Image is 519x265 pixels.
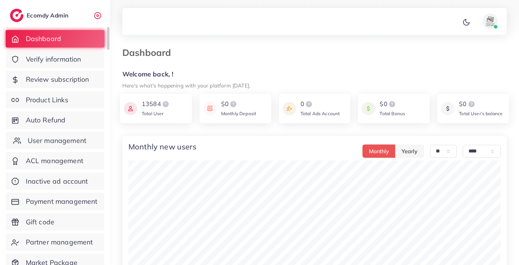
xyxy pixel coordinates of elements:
[473,14,501,29] a: avatar
[483,14,498,29] img: avatar
[6,173,104,190] a: Inactive ad account
[6,91,104,109] a: Product Links
[27,12,70,19] h2: Ecomdy Admin
[301,111,340,116] span: Total Ads Account
[362,144,396,158] button: Monthly
[459,111,503,116] span: Total User’s balance
[28,136,86,146] span: User management
[6,51,104,68] a: Verify information
[203,100,217,117] img: icon payment
[122,70,507,78] h5: Welcome back, !
[26,217,54,227] span: Gift code
[26,156,83,166] span: ACL management
[161,100,170,109] img: logo
[221,111,256,116] span: Monthly Deposit
[221,100,256,109] div: $0
[6,111,104,129] a: Auto Refund
[26,75,89,84] span: Review subscription
[283,100,296,117] img: icon payment
[459,100,503,109] div: $0
[26,54,81,64] span: Verify information
[26,34,61,44] span: Dashboard
[6,233,104,251] a: Partner management
[388,100,397,109] img: logo
[467,100,476,109] img: logo
[6,30,104,48] a: Dashboard
[301,100,340,109] div: 0
[6,152,104,170] a: ACL management
[380,100,405,109] div: $0
[26,197,98,206] span: Payment management
[304,100,313,109] img: logo
[10,9,70,22] a: logoEcomdy Admin
[142,100,170,109] div: 13584
[26,115,66,125] span: Auto Refund
[122,82,250,89] small: Here's what's happening with your platform [DATE].
[6,193,104,210] a: Payment management
[6,213,104,231] a: Gift code
[6,71,104,88] a: Review subscription
[122,47,177,58] h3: Dashboard
[26,237,93,247] span: Partner management
[142,111,164,116] span: Total User
[6,132,104,149] a: User management
[10,9,24,22] img: logo
[124,100,137,117] img: icon payment
[26,176,88,186] span: Inactive ad account
[380,111,405,116] span: Total Bonus
[128,142,196,151] h4: Monthly new users
[26,95,68,105] span: Product Links
[395,144,424,158] button: Yearly
[362,100,375,117] img: icon payment
[229,100,238,109] img: logo
[441,100,454,117] img: icon payment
